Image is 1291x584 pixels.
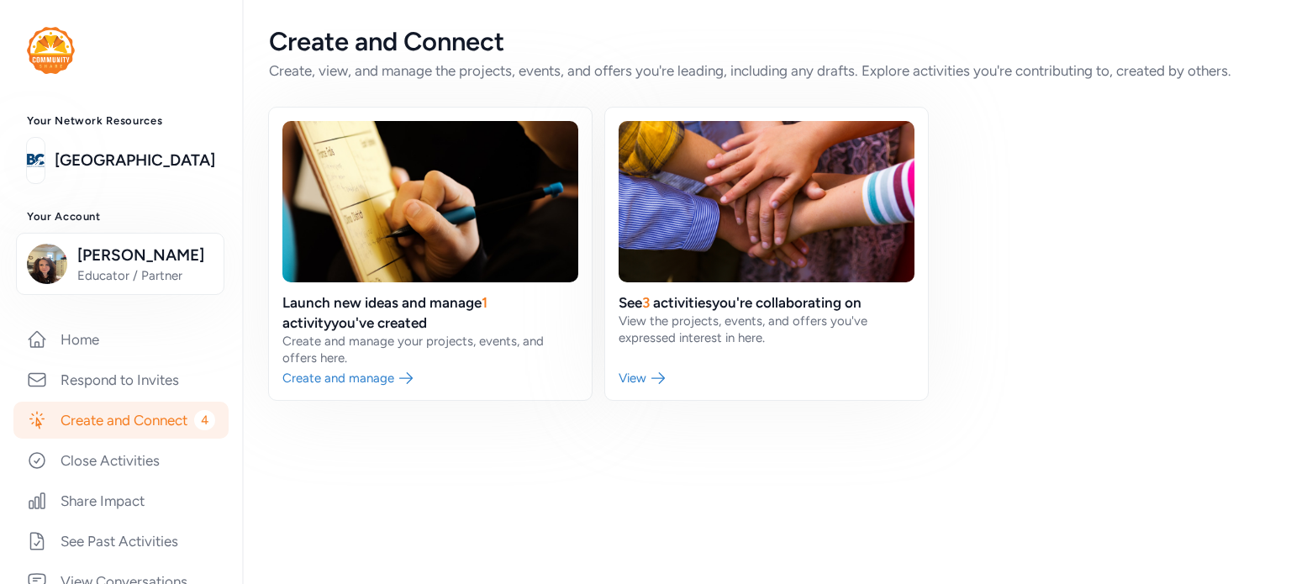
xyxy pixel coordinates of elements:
[27,27,75,74] img: logo
[13,523,229,560] a: See Past Activities
[13,402,229,439] a: Create and Connect4
[13,321,229,358] a: Home
[13,442,229,479] a: Close Activities
[269,61,1264,81] div: Create, view, and manage the projects, events, and offers you're leading, including any drafts. E...
[194,410,215,430] span: 4
[77,244,213,267] span: [PERSON_NAME]
[269,27,1264,57] div: Create and Connect
[27,114,215,128] h3: Your Network Resources
[27,210,215,224] h3: Your Account
[77,267,213,284] span: Educator / Partner
[55,149,215,172] a: [GEOGRAPHIC_DATA]
[13,482,229,519] a: Share Impact
[27,142,45,179] img: logo
[13,361,229,398] a: Respond to Invites
[16,233,224,295] button: [PERSON_NAME]Educator / Partner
